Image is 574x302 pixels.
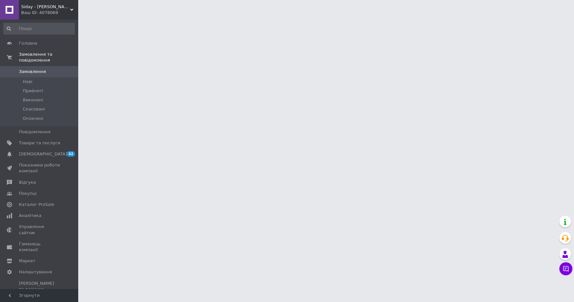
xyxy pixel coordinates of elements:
[19,180,36,185] span: Відгуки
[23,116,43,122] span: Оплачені
[19,224,60,236] span: Управління сайтом
[19,202,54,208] span: Каталог ProSale
[19,69,46,75] span: Замовлення
[19,258,36,264] span: Маркет
[23,97,43,103] span: Виконані
[19,191,37,196] span: Покупці
[559,262,572,275] button: Чат з покупцем
[19,129,51,135] span: Повідомлення
[21,10,78,16] div: Ваш ID: 4078069
[3,23,75,35] input: Пошук
[19,162,60,174] span: Показники роботи компанії
[19,241,60,253] span: Гаманець компанії
[19,269,52,275] span: Налаштування
[19,140,60,146] span: Товари та послуги
[23,88,43,94] span: Прийняті
[67,151,75,157] span: 32
[19,40,37,46] span: Головна
[23,106,45,112] span: Скасовані
[21,4,70,10] span: Siday - крісло мішок
[19,51,78,63] span: Замовлення та повідомлення
[23,79,32,85] span: Нові
[19,213,41,219] span: Аналітика
[19,151,67,157] span: [DEMOGRAPHIC_DATA]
